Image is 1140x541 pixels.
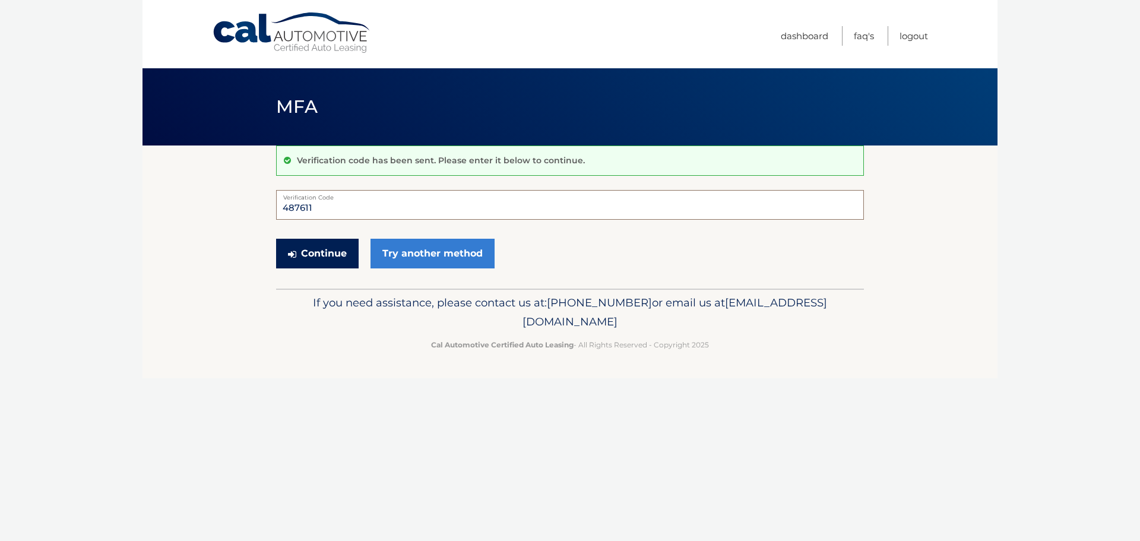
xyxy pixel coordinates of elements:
[276,190,864,200] label: Verification Code
[781,26,828,46] a: Dashboard
[276,190,864,220] input: Verification Code
[284,293,856,331] p: If you need assistance, please contact us at: or email us at
[900,26,928,46] a: Logout
[297,155,585,166] p: Verification code has been sent. Please enter it below to continue.
[284,338,856,351] p: - All Rights Reserved - Copyright 2025
[276,239,359,268] button: Continue
[522,296,827,328] span: [EMAIL_ADDRESS][DOMAIN_NAME]
[276,96,318,118] span: MFA
[370,239,495,268] a: Try another method
[854,26,874,46] a: FAQ's
[212,12,372,54] a: Cal Automotive
[547,296,652,309] span: [PHONE_NUMBER]
[431,340,574,349] strong: Cal Automotive Certified Auto Leasing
